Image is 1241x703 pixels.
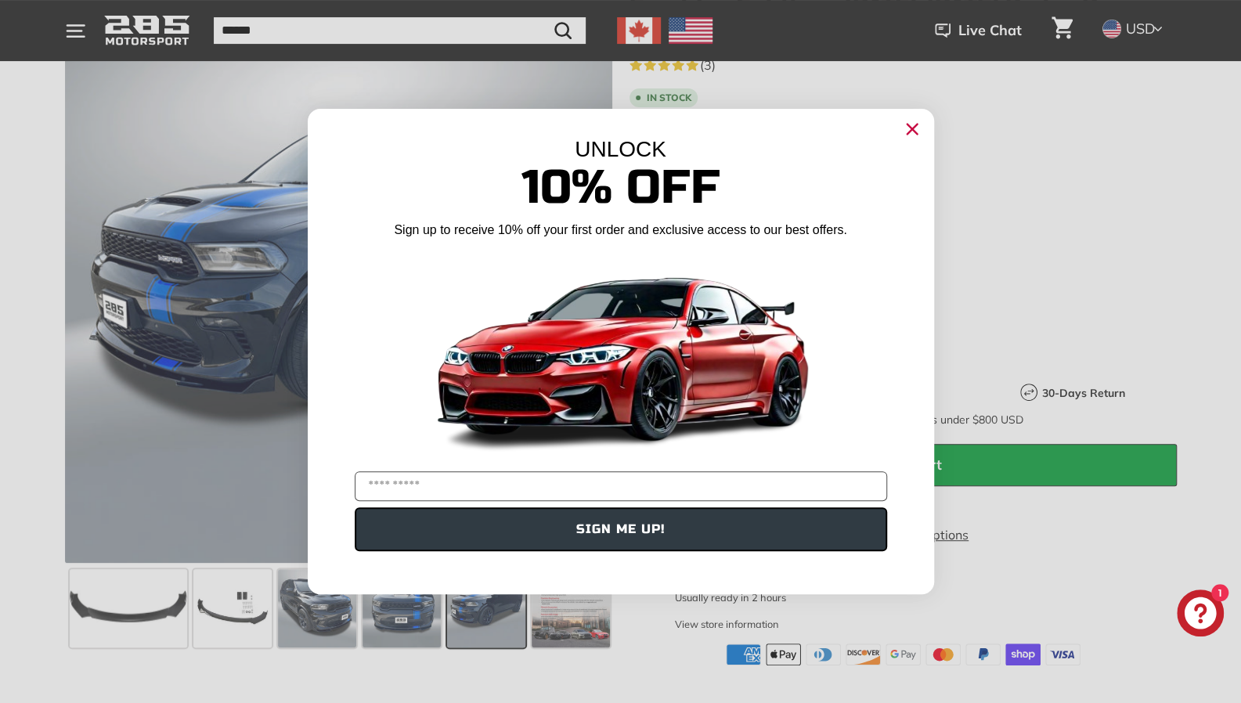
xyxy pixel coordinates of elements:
inbox-online-store-chat: Shopify online store chat [1172,589,1228,640]
img: Banner showing BMW 4 Series Body kit [425,245,817,465]
button: SIGN ME UP! [355,507,887,551]
span: UNLOCK [575,137,666,161]
input: YOUR EMAIL [355,471,887,501]
span: Sign up to receive 10% off your first order and exclusive access to our best offers. [394,223,846,236]
span: 10% Off [521,159,720,216]
button: Close dialog [900,117,925,142]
